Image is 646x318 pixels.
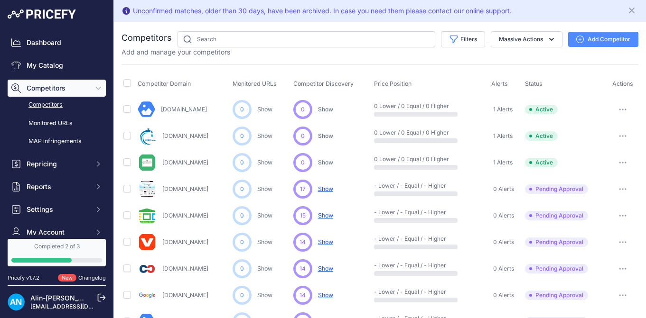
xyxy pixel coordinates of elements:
p: 0 Lower / 0 Equal / 0 Higher [374,129,435,136]
a: Dashboard [8,34,106,51]
button: My Account [8,224,106,241]
span: Pending Approval [525,264,588,273]
button: Settings [8,201,106,218]
span: Monitored URLs [233,80,277,87]
img: Pricefy Logo [8,9,76,19]
div: Unconfirmed matches, older than 30 days, have been archived. In case you need them please contact... [133,6,512,16]
span: Pending Approval [525,211,588,220]
div: Completed 2 of 3 [11,243,102,250]
button: Close [627,4,638,15]
span: Pending Approval [525,291,588,300]
span: Status [525,80,543,87]
nav: Sidebar [8,34,106,315]
a: [DOMAIN_NAME] [162,265,208,272]
a: [DOMAIN_NAME] [162,291,208,299]
button: Filters [441,31,485,47]
span: 0 Alerts [493,212,514,219]
span: 14 [300,291,306,300]
span: Show [318,265,333,272]
span: 1 Alerts [493,132,513,140]
span: 0 [301,132,305,140]
p: - Lower / - Equal / - Higher [374,262,435,269]
span: 15 [300,211,306,220]
span: My Account [27,227,89,237]
a: MAP infringements [8,133,106,150]
a: Show [257,291,272,299]
span: 0 Alerts [493,291,514,299]
a: [DOMAIN_NAME] [162,159,208,166]
a: Completed 2 of 3 [8,239,106,266]
span: Show [318,291,333,299]
span: Actions [612,80,633,87]
p: - Lower / - Equal / - Higher [374,235,435,243]
span: Competitor Discovery [293,80,354,87]
a: [EMAIL_ADDRESS][DOMAIN_NAME] [30,303,130,310]
span: 0 Alerts [493,265,514,273]
span: 14 [300,264,306,273]
span: Show [318,106,333,113]
a: 1 Alerts [491,105,513,114]
span: Repricing [27,159,89,169]
a: [DOMAIN_NAME] [162,238,208,245]
a: Show [257,212,272,219]
span: Competitors [27,83,89,93]
span: Show [318,185,333,192]
button: Competitors [8,80,106,97]
span: Settings [27,205,89,214]
a: Show [257,159,272,166]
button: Add Competitor [568,32,638,47]
a: 1 Alerts [491,131,513,141]
a: Show [257,238,272,245]
span: Pending Approval [525,184,588,194]
a: [DOMAIN_NAME] [162,185,208,192]
span: Active [525,158,558,167]
span: 0 [240,158,244,167]
p: - Lower / - Equal / - Higher [374,209,435,216]
span: Show [318,238,333,245]
span: 0 [240,264,244,273]
span: Active [525,105,558,114]
span: 0 [240,132,244,140]
button: Repricing [8,155,106,173]
span: Show [318,159,333,166]
a: [DOMAIN_NAME] [162,132,208,139]
span: Alerts [491,80,508,87]
p: Add and manage your competitors [122,47,230,57]
span: Show [318,212,333,219]
span: 1 Alerts [493,106,513,113]
span: 0 [301,158,305,167]
button: Reports [8,178,106,195]
p: - Lower / - Equal / - Higher [374,288,435,296]
span: 0 [240,291,244,300]
span: 0 Alerts [493,238,514,246]
span: Show [318,132,333,139]
span: 17 [300,185,306,193]
span: 0 [240,105,244,114]
span: Reports [27,182,89,191]
button: Massive Actions [491,31,562,47]
span: 0 [240,185,244,193]
span: Active [525,131,558,141]
a: Monitored URLs [8,115,106,132]
a: Show [257,185,272,192]
span: 0 [240,211,244,220]
a: Changelog [78,274,106,281]
span: 0 [240,238,244,246]
a: [DOMAIN_NAME] [161,106,207,113]
a: My Catalog [8,57,106,74]
h2: Competitors [122,31,172,45]
a: Alin-[PERSON_NAME] [30,294,100,302]
div: Pricefy v1.7.2 [8,274,39,282]
span: 14 [300,238,306,246]
span: Pending Approval [525,237,588,247]
a: Competitors [8,97,106,113]
span: 0 [301,105,305,114]
p: - Lower / - Equal / - Higher [374,182,435,190]
input: Search [178,31,435,47]
p: 0 Lower / 0 Equal / 0 Higher [374,102,435,110]
a: Show [257,265,272,272]
span: New [58,274,76,282]
span: 1 Alerts [493,159,513,166]
p: 0 Lower / 0 Equal / 0 Higher [374,155,435,163]
a: Show [257,132,272,139]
